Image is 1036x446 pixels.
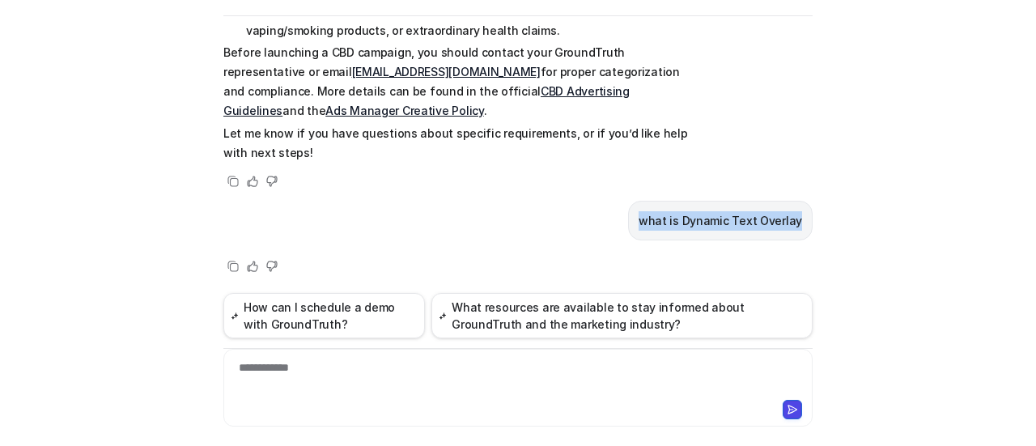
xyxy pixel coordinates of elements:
a: [EMAIL_ADDRESS][DOMAIN_NAME] [352,65,541,79]
a: Ads Manager Creative Policy [325,104,483,117]
button: How can I schedule a demo with GroundTruth? [223,293,425,338]
button: What resources are available to stay informed about GroundTruth and the marketing industry? [431,293,813,338]
p: Before launching a CBD campaign, you should contact your GroundTruth representative or email for ... [223,43,697,121]
li: Advertising cannot include cannabis product wording, marijuana leaves/images, vaping/smoking prod... [241,2,697,40]
p: Let me know if you have questions about specific requirements, or if you’d like help with next st... [223,124,697,163]
p: what is Dynamic Text Overlay [639,211,802,231]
